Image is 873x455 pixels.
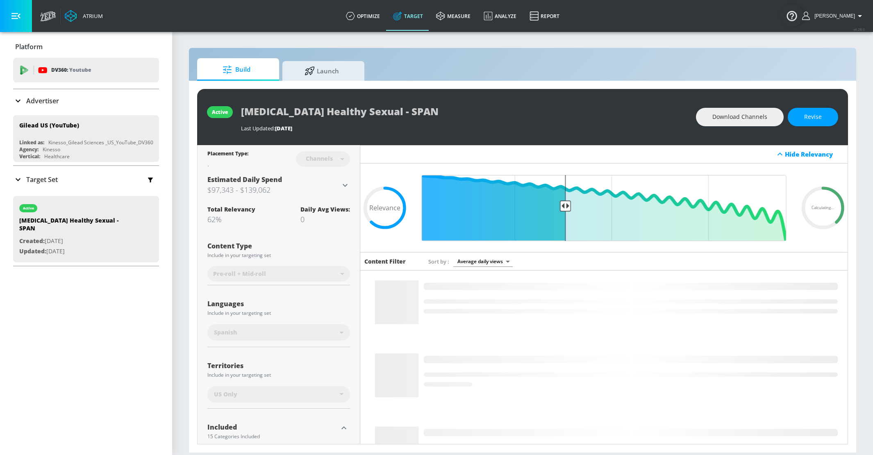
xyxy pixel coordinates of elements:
div: 15 Categories Included [207,434,338,439]
p: Youtube [69,66,91,74]
span: Relevance [369,205,400,211]
div: Placement Type: [207,150,248,159]
h6: Content Filter [364,257,406,265]
button: Download Channels [696,108,784,126]
span: US Only [214,390,237,398]
div: Kinesso [43,146,60,153]
div: Target Set [13,166,159,193]
div: Content Type [207,243,350,249]
div: active[MEDICAL_DATA] Healthy Sexual - SPANCreated:[DATE]Updated:[DATE] [13,196,159,262]
div: Include in your targeting set [207,311,350,316]
div: Linked as: [19,139,44,146]
div: 62% [207,214,255,224]
div: Platform [13,35,159,58]
span: Estimated Daily Spend [207,175,282,184]
button: [PERSON_NAME] [802,11,865,21]
h3: $97,343 - $139,062 [207,184,340,196]
div: Advertiser [13,89,159,112]
span: [DATE] [275,125,292,132]
div: Include in your targeting set [207,373,350,378]
span: Updated: [19,247,46,255]
span: login as: veronica.hernandez@zefr.com [811,13,855,19]
div: Included [207,424,338,430]
div: Include in your targeting set [207,253,350,258]
div: Vertical: [19,153,40,160]
span: Pre-roll + Mid-roll [213,270,266,278]
p: [DATE] [19,246,134,257]
div: Atrium [80,12,103,20]
div: Daily Avg Views: [300,205,350,213]
div: active [212,109,228,116]
p: Platform [15,42,43,51]
p: DV360: [51,66,91,75]
div: Kinesso_Gilead Sciences _US_YouTube_DV360 [48,139,153,146]
span: Created: [19,237,45,245]
button: Revise [788,108,838,126]
div: Gilead US (YouTube)Linked as:Kinesso_Gilead Sciences _US_YouTube_DV360Agency:KinessoVertical:Heal... [13,115,159,162]
span: Launch [291,61,353,81]
div: Last Updated: [241,125,688,132]
div: Total Relevancy [207,205,255,213]
div: Territories [207,362,350,369]
span: Download Channels [712,112,767,122]
div: 0 [300,214,350,224]
div: Agency: [19,146,39,153]
div: Spanish [207,324,350,341]
div: [MEDICAL_DATA] Healthy Sexual - SPAN [19,216,134,236]
a: Report [523,1,566,31]
a: Analyze [477,1,523,31]
a: optimize [339,1,386,31]
p: Target Set [26,175,58,184]
div: Languages [207,300,350,307]
div: Estimated Daily Spend$97,343 - $139,062 [207,175,350,196]
div: Healthcare [44,153,70,160]
span: Build [205,60,268,80]
span: Spanish [214,328,237,337]
div: Hide Relevancy [360,145,848,164]
div: Average daily views [453,256,513,267]
div: Gilead US (YouTube) [19,121,79,129]
input: Final Threshold [418,175,791,241]
span: v 4.28.0 [853,27,865,32]
div: Channels [302,155,337,162]
a: Target [386,1,430,31]
div: active [23,206,34,210]
p: Advertiser [26,96,59,105]
span: Calculating... [812,206,834,210]
div: DV360: Youtube [13,58,159,82]
div: Hide Relevancy [785,150,843,158]
span: Revise [804,112,822,122]
p: [DATE] [19,236,134,246]
a: Atrium [65,10,103,22]
button: Open Resource Center [780,4,803,27]
a: measure [430,1,477,31]
span: Sort by [428,258,449,265]
div: US Only [207,386,350,403]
